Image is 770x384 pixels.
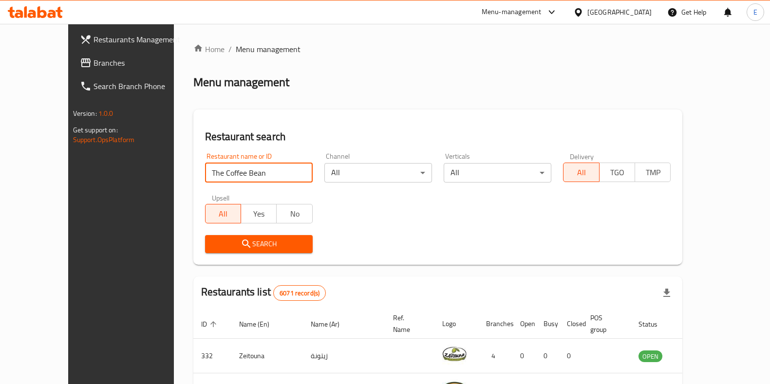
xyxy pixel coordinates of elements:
[72,74,197,98] a: Search Branch Phone
[212,194,230,201] label: Upsell
[193,339,231,373] td: 332
[563,163,599,182] button: All
[570,153,594,160] label: Delivery
[536,339,559,373] td: 0
[599,163,635,182] button: TGO
[205,163,313,183] input: Search for restaurant name or ID..
[193,74,289,90] h2: Menu management
[559,339,582,373] td: 0
[281,207,308,221] span: No
[73,107,97,120] span: Version:
[201,318,220,330] span: ID
[567,165,595,180] span: All
[213,238,305,250] span: Search
[201,285,326,301] h2: Restaurants list
[753,7,757,18] span: E
[639,351,662,362] span: OPEN
[205,129,671,144] h2: Restaurant search
[276,204,312,223] button: No
[303,339,385,373] td: زيتونة
[311,318,352,330] span: Name (Ar)
[482,6,542,18] div: Menu-management
[559,309,582,339] th: Closed
[274,289,325,298] span: 6071 record(s)
[512,339,536,373] td: 0
[478,309,512,339] th: Branches
[231,339,303,373] td: Zeitouna
[205,204,241,223] button: All
[239,318,282,330] span: Name (En)
[639,165,667,180] span: TMP
[72,51,197,74] a: Branches
[94,80,189,92] span: Search Branch Phone
[245,207,273,221] span: Yes
[655,281,678,305] div: Export file
[434,309,478,339] th: Logo
[94,34,189,45] span: Restaurants Management
[241,204,277,223] button: Yes
[72,28,197,51] a: Restaurants Management
[478,339,512,373] td: 4
[444,163,551,183] div: All
[228,43,232,55] li: /
[193,43,225,55] a: Home
[442,342,467,366] img: Zeitouna
[536,309,559,339] th: Busy
[273,285,326,301] div: Total records count
[603,165,631,180] span: TGO
[590,312,619,335] span: POS group
[205,235,313,253] button: Search
[209,207,237,221] span: All
[512,309,536,339] th: Open
[324,163,432,183] div: All
[393,312,423,335] span: Ref. Name
[587,7,652,18] div: [GEOGRAPHIC_DATA]
[73,124,118,136] span: Get support on:
[639,318,670,330] span: Status
[236,43,300,55] span: Menu management
[73,133,135,146] a: Support.OpsPlatform
[193,43,683,55] nav: breadcrumb
[635,163,671,182] button: TMP
[98,107,113,120] span: 1.0.0
[94,57,189,69] span: Branches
